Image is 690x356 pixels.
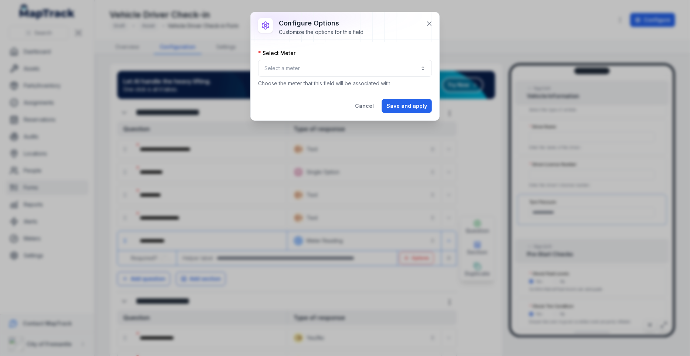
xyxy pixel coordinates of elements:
[279,28,365,36] div: Customize the options for this field.
[258,60,432,77] button: Select a meter
[382,99,432,113] button: Save and apply
[258,80,432,87] p: Choose the meter that this field will be associated with.
[258,49,295,57] label: Select Meter
[279,18,365,28] h3: Configure options
[350,99,379,113] button: Cancel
